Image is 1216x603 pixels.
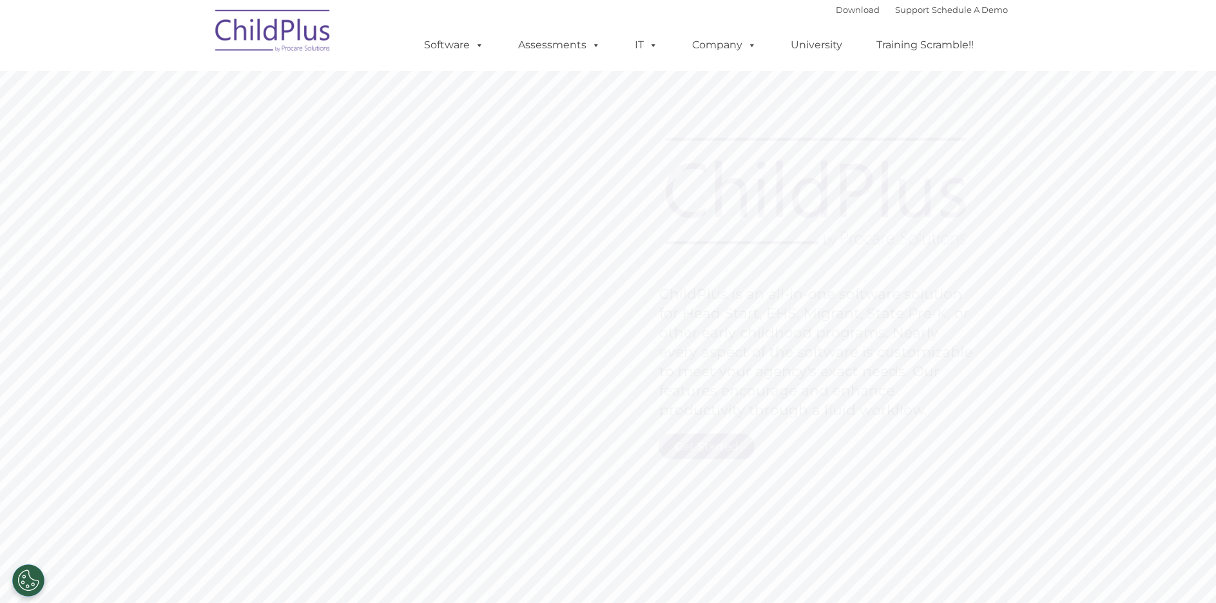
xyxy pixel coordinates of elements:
[659,285,979,420] rs-layer: ChildPlus is an all-in-one software solution for Head Start, EHS, Migrant, State Pre-K, or other ...
[505,32,613,58] a: Assessments
[836,5,1008,15] font: |
[864,32,987,58] a: Training Scramble!!
[836,5,880,15] a: Download
[622,32,671,58] a: IT
[778,32,855,58] a: University
[932,5,1008,15] a: Schedule A Demo
[411,32,497,58] a: Software
[12,564,44,597] button: Cookies Settings
[209,1,338,65] img: ChildPlus by Procare Solutions
[659,434,755,459] a: Get Started
[895,5,929,15] a: Support
[679,32,769,58] a: Company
